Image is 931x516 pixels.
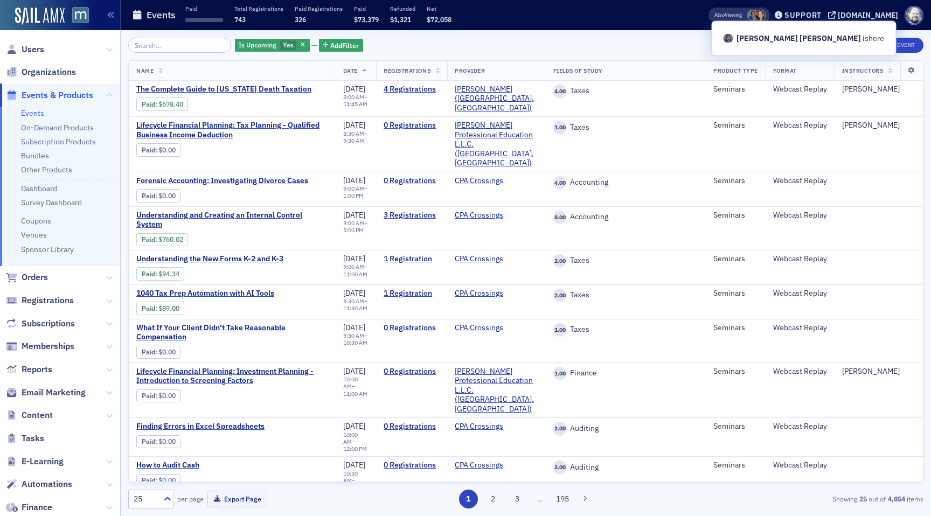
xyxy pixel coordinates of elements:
span: Lifecycle Financial Planning: Tax Planning - Qualified Business Income Deduction [136,121,328,140]
div: Webcast Replay [773,289,827,298]
span: Instructors [842,67,884,74]
div: Paid: 0 - $0 [136,474,180,487]
div: Paid: 2 - $8900 [136,302,184,315]
button: 1 [459,490,478,508]
span: [DATE] [343,176,365,185]
span: [DATE] [343,254,365,263]
span: 2.00 [553,254,567,268]
span: : [142,270,158,278]
time: 8:00 AM [343,93,364,101]
span: : [142,392,158,400]
span: $0.00 [158,437,176,445]
a: 1040 Tax Prep Automation with AI Tools [136,289,317,298]
span: : [142,348,158,356]
a: SailAMX [15,8,65,25]
span: Orders [22,271,48,283]
a: CPA Crossings [455,289,503,298]
span: CPA Crossings [455,289,523,298]
div: Webcast Replay [773,422,827,431]
div: Seminars [713,323,758,333]
span: Chris Dougherty [747,10,759,21]
a: Finance [6,501,52,513]
time: 11:00 AM [343,390,367,398]
span: Finance [566,368,597,378]
a: Paid [142,270,155,278]
span: Format [773,67,797,74]
span: 2.00 [553,422,567,435]
a: 4 Registrations [384,85,440,94]
time: 11:30 AM [343,304,367,312]
a: Paid [142,476,155,484]
a: Paid [142,392,155,400]
a: Orders [6,271,48,283]
p: Paid [354,5,379,12]
a: Paid [142,348,155,356]
a: CPA Crossings [455,422,503,431]
span: Fields Of Study [553,67,603,74]
p: Paid Registrations [295,5,343,12]
span: Tasks [22,433,44,444]
span: CPA Crossings [455,422,523,431]
a: Tasks [6,433,44,444]
a: Dashboard [21,184,57,193]
div: Seminars [713,211,758,220]
div: Paid: 1 - $9434 [136,267,184,280]
span: Events & Products [22,89,93,101]
span: Understanding the New Forms K-2 and K-3 [136,254,317,264]
span: Lifecycle Financial Planning: Investment Planning - Introduction to Screening Factors [136,367,328,386]
a: 0 Registrations [384,323,440,333]
a: View Homepage [65,7,89,25]
span: CPA Crossings [455,211,523,220]
div: Paid: 7 - $67840 [136,97,188,110]
span: Automations [22,478,72,490]
a: Email Marketing [6,387,86,399]
div: Seminars [713,85,758,94]
span: Is Upcoming [239,40,276,49]
span: Finance [22,501,52,513]
div: – [343,431,369,452]
span: Memberships [22,340,74,352]
span: : [142,146,158,154]
p: Net [427,5,451,12]
time: 9:00 AM [343,219,364,227]
a: Paid [142,146,155,154]
div: – [343,376,369,397]
div: Webcast Replay [773,323,827,333]
div: Seminars [713,254,758,264]
span: 326 [295,15,306,24]
a: [PERSON_NAME] Professional Education L.L.C. ([GEOGRAPHIC_DATA], [GEOGRAPHIC_DATA]) [455,121,538,168]
time: 9:30 AM [343,332,364,339]
span: Peters Professional Education L.L.C. (Mechanicsville, VA) [455,121,538,168]
time: 11:00 AM [343,270,367,278]
button: Export Page [207,491,267,507]
span: 1.00 [553,323,567,337]
time: 9:00 AM [343,263,364,270]
div: Paid: 0 - $0 [136,435,180,448]
div: [PERSON_NAME] [842,367,900,376]
span: 1.00 [553,121,567,134]
time: 9:30 AM [343,137,364,144]
a: Reports [6,364,52,375]
span: $0.00 [158,146,176,154]
a: 1 Registration [384,289,440,298]
time: 5:00 PM [343,226,364,234]
span: [DATE] [343,210,365,220]
a: Sponsor Library [21,245,74,254]
span: Finding Errors in Excel Spreadsheets [136,422,317,431]
div: [PERSON_NAME] [842,121,900,130]
span: Date [343,67,358,74]
a: Content [6,409,53,421]
span: : [142,235,158,243]
a: Paid [142,304,155,312]
span: 8.00 [553,211,567,224]
a: E-Learning [6,456,64,468]
label: per page [177,494,204,504]
span: Auditing [566,424,599,434]
time: 10:30 AM [343,470,358,484]
time: 10:00 AM [343,375,358,390]
span: [DATE] [343,366,365,376]
a: Understanding and Creating an Internal Control System [136,211,328,229]
a: [PERSON_NAME] ([GEOGRAPHIC_DATA], [GEOGRAPHIC_DATA]) [455,85,538,113]
span: Email Marketing [22,387,86,399]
